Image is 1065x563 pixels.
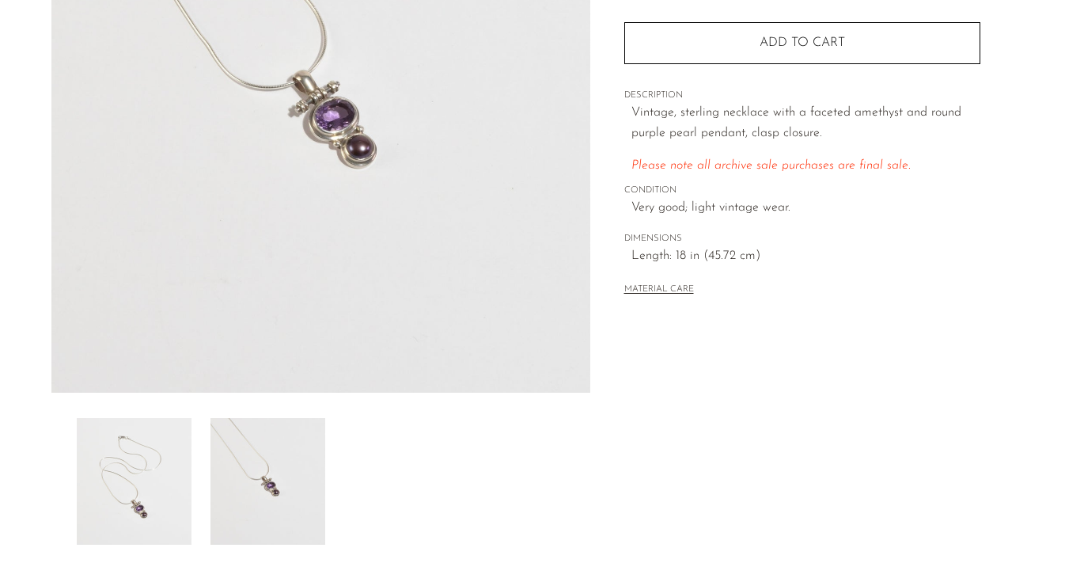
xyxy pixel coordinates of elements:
[760,36,845,49] span: Add to cart
[631,159,911,172] span: Please note all archive sale purchases are final sale.
[631,103,980,143] p: Vintage, sterling necklace with a faceted amethyst and round purple pearl pendant, clasp closure.
[631,198,980,219] span: Very good; light vintage wear.
[77,418,191,545] img: Amethyst Pearl Pendant Necklace
[624,184,980,198] span: CONDITION
[624,232,980,246] span: DIMENSIONS
[210,418,325,545] img: Amethyst Pearl Pendant Necklace
[631,246,980,267] span: Length: 18 in (45.72 cm)
[624,89,980,103] span: DESCRIPTION
[624,284,694,296] button: MATERIAL CARE
[624,22,980,63] button: Add to cart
